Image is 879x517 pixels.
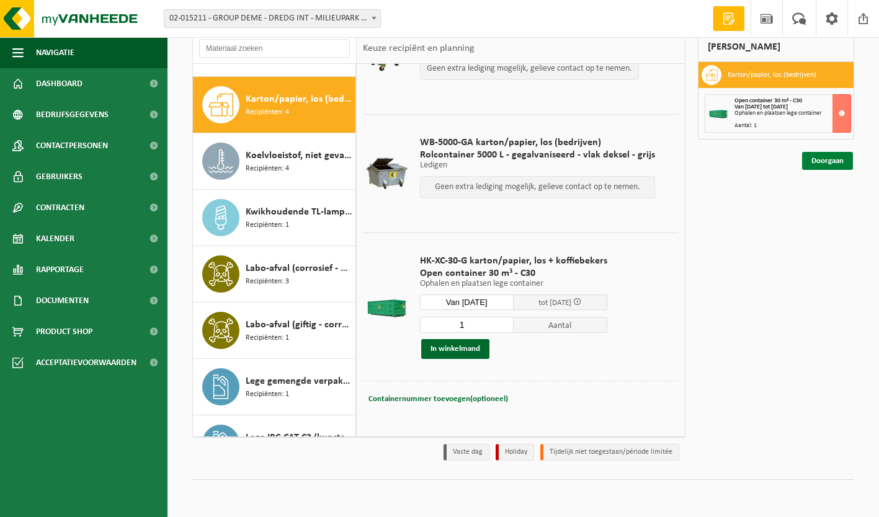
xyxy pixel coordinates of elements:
span: Navigatie [36,37,74,68]
span: Karton/papier, los (bedrijven) [246,92,352,107]
span: Aantal [514,317,607,333]
button: Lege IBC-CAT C2 (kunststof blaas verbranden) [193,415,356,472]
p: Geen extra lediging mogelijk, gelieve contact op te nemen. [427,64,632,73]
span: Lege gemengde verpakkingen van schadelijke stoffen [246,374,352,389]
div: Aantal: 1 [734,123,850,129]
input: Materiaal zoeken [199,39,350,58]
span: Acceptatievoorwaarden [36,347,136,378]
span: Contracten [36,192,84,223]
span: tot [DATE] [538,299,571,307]
span: Koelvloeistof, niet gevaarlijk [246,148,352,163]
h3: Karton/papier, los (bedrijven) [728,65,816,85]
span: Contactpersonen [36,130,108,161]
span: Containernummer toevoegen(optioneel) [368,395,508,403]
span: Recipiënten: 1 [246,389,289,400]
p: Ledigen [420,161,655,170]
span: Kalender [36,223,74,254]
span: Kwikhoudende TL-lampen [246,205,352,219]
span: Labo-afval (corrosief - ontvlambaar) [246,261,352,276]
div: [PERSON_NAME] [698,32,854,62]
span: Product Shop [36,316,92,347]
button: Lege gemengde verpakkingen van schadelijke stoffen Recipiënten: 1 [193,359,356,415]
span: Rapportage [36,254,84,285]
input: Selecteer datum [420,294,514,310]
strong: Van [DATE] tot [DATE] [734,104,788,110]
span: Labo-afval (giftig - corrosief) [246,317,352,332]
button: Koelvloeistof, niet gevaarlijk Recipiënten: 4 [193,133,356,190]
span: WB-5000-GA karton/papier, los (bedrijven) [420,136,655,149]
div: Keuze recipiënt en planning [357,33,481,64]
span: Documenten [36,285,89,316]
span: 02-015211 - GROUP DEME - DREDG INT - MILIEUPARK - ZWIJNDRECHT [164,10,380,27]
p: Ophalen en plaatsen lege container [420,280,607,288]
span: Open container 30 m³ - C30 [420,267,607,280]
span: Recipiënten: 3 [246,276,289,288]
span: Gebruikers [36,161,83,192]
li: Tijdelijk niet toegestaan/période limitée [540,444,679,461]
button: Kwikhoudende TL-lampen Recipiënten: 1 [193,190,356,246]
span: Recipiënten: 1 [246,219,289,231]
p: Geen extra lediging mogelijk, gelieve contact op te nemen. [427,183,648,192]
button: Labo-afval (giftig - corrosief) Recipiënten: 1 [193,303,356,359]
li: Holiday [496,444,534,461]
span: Rolcontainer 5000 L - gegalvaniseerd - vlak deksel - grijs [420,149,655,161]
button: Containernummer toevoegen(optioneel) [367,391,509,408]
span: Dashboard [36,68,83,99]
span: Lege IBC-CAT C2 (kunststof blaas verbranden) [246,430,352,445]
a: Doorgaan [802,152,853,170]
span: Bedrijfsgegevens [36,99,109,130]
button: Karton/papier, los (bedrijven) Recipiënten: 4 [193,77,356,133]
button: In winkelmand [421,339,489,359]
span: Recipiënten: 1 [246,332,289,344]
span: Recipiënten: 4 [246,107,289,118]
button: Labo-afval (corrosief - ontvlambaar) Recipiënten: 3 [193,246,356,303]
span: Recipiënten: 4 [246,163,289,175]
span: 02-015211 - GROUP DEME - DREDG INT - MILIEUPARK - ZWIJNDRECHT [164,9,381,28]
div: Ophalen en plaatsen lege container [734,110,850,117]
span: HK-XC-30-G karton/papier, los + koffiebekers [420,255,607,267]
li: Vaste dag [444,444,489,461]
span: Open container 30 m³ - C30 [734,97,802,104]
